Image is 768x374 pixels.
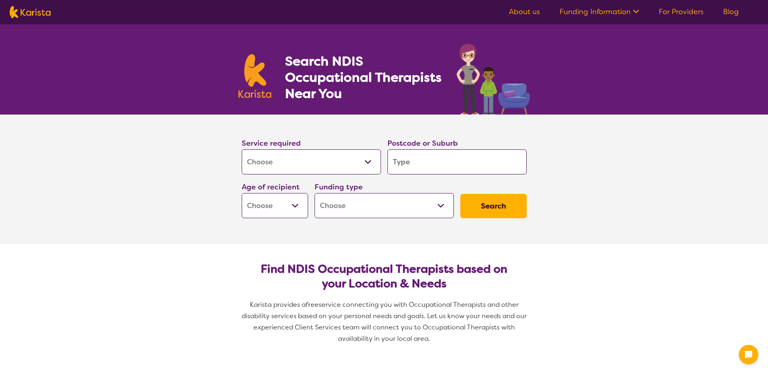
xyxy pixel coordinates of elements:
[387,149,527,174] input: Type
[460,194,527,218] button: Search
[248,262,520,291] h2: Find NDIS Occupational Therapists based on your Location & Needs
[250,300,306,309] span: Karista provides a
[387,138,458,148] label: Postcode or Suburb
[238,54,272,98] img: Karista logo
[242,182,300,192] label: Age of recipient
[509,7,540,17] a: About us
[315,182,363,192] label: Funding type
[242,300,528,343] span: service connecting you with Occupational Therapists and other disability services based on your p...
[10,6,51,18] img: Karista logo
[285,53,443,102] h1: Search NDIS Occupational Therapists Near You
[723,7,739,17] a: Blog
[560,7,639,17] a: Funding Information
[242,138,301,148] label: Service required
[659,7,704,17] a: For Providers
[457,44,530,115] img: occupational-therapy
[306,300,319,309] span: free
